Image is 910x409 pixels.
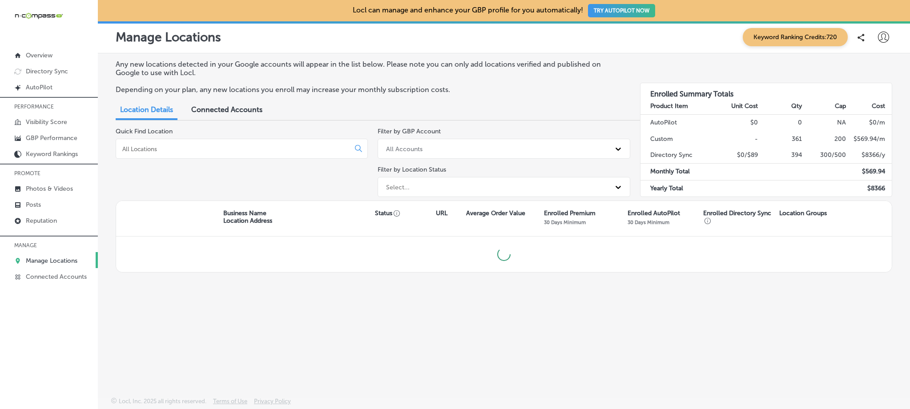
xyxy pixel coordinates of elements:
td: $ 569.94 [846,164,892,180]
span: Connected Accounts [191,105,262,114]
p: Posts [26,201,41,209]
img: 660ab0bf-5cc7-4cb8-ba1c-48b5ae0f18e60NCTV_CLogo_TV_Black_-500x88.png [14,12,63,20]
input: All Locations [121,145,348,153]
span: Keyword Ranking Credits: 720 [743,28,848,46]
span: Location Details [120,105,173,114]
label: Quick Find Location [116,128,173,135]
td: Monthly Total [640,164,714,180]
div: Select... [386,183,410,191]
p: Manage Locations [116,30,221,44]
p: Visibility Score [26,118,67,126]
th: Cap [802,98,846,115]
p: 30 Days Minimum [544,219,586,225]
p: Keyword Rankings [26,150,78,158]
td: 394 [758,147,802,164]
p: Depending on your plan, any new locations you enroll may increase your monthly subscription costs. [116,85,620,94]
td: - [714,131,758,147]
a: Terms of Use [213,398,247,409]
p: Business Name Location Address [223,209,272,225]
td: 361 [758,131,802,147]
p: Status [375,209,435,217]
td: NA [802,115,846,131]
td: Custom [640,131,714,147]
td: $ 0 /m [846,115,892,131]
label: Filter by GBP Account [378,128,441,135]
td: 200 [802,131,846,147]
td: Yearly Total [640,180,714,196]
p: Enrolled AutoPilot [628,209,680,217]
td: $0 [714,115,758,131]
td: $0/$89 [714,147,758,164]
td: Directory Sync [640,147,714,164]
td: AutoPilot [640,115,714,131]
button: TRY AUTOPILOT NOW [588,4,655,17]
p: Location Groups [779,209,827,217]
th: Qty [758,98,802,115]
td: $ 8366 [846,180,892,196]
td: 300/500 [802,147,846,164]
td: $ 8366 /y [846,147,892,164]
label: Filter by Location Status [378,166,446,173]
p: AutoPilot [26,84,52,91]
p: Directory Sync [26,68,68,75]
td: 0 [758,115,802,131]
p: Manage Locations [26,257,77,265]
strong: Product Item [650,102,688,110]
p: Reputation [26,217,57,225]
th: Cost [846,98,892,115]
p: Average Order Value [466,209,525,217]
td: $ 569.94 /m [846,131,892,147]
p: GBP Performance [26,134,77,142]
p: URL [436,209,447,217]
a: Privacy Policy [254,398,291,409]
p: 30 Days Minimum [628,219,669,225]
p: Enrolled Premium [544,209,596,217]
p: Photos & Videos [26,185,73,192]
p: Enrolled Directory Sync [703,209,775,225]
th: Unit Cost [714,98,758,115]
p: Locl, Inc. 2025 all rights reserved. [119,398,206,405]
p: Any new locations detected in your Google accounts will appear in the list below. Please note you... [116,60,620,77]
p: Connected Accounts [26,273,87,281]
p: Overview [26,52,52,59]
h3: Enrolled Summary Totals [640,83,892,98]
div: All Accounts [386,145,423,152]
